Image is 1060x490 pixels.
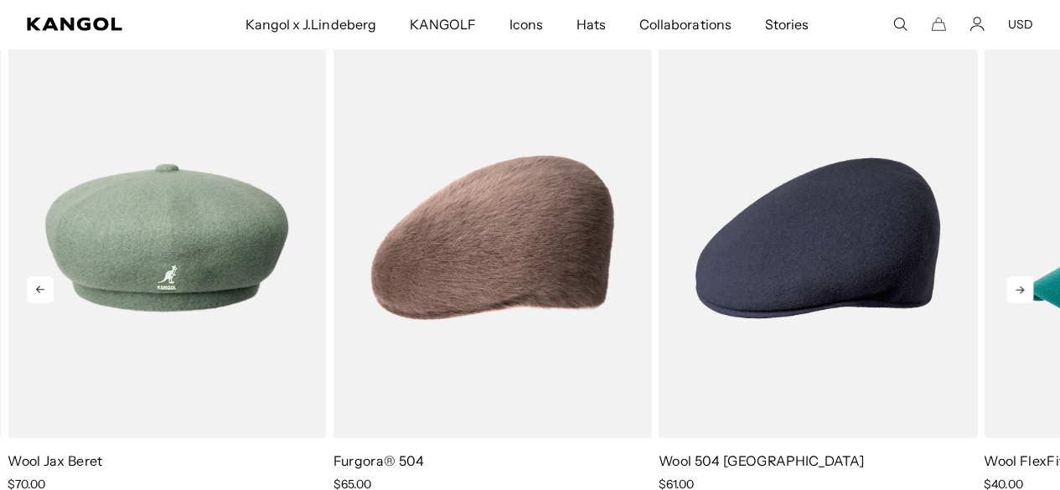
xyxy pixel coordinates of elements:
button: USD [1008,17,1033,32]
button: Cart [931,17,946,32]
summary: Search here [892,17,907,32]
img: Wool Jax Beret [8,39,326,438]
img: Wool 504 USA [659,39,977,438]
a: Wool 504 [GEOGRAPHIC_DATA] [659,452,864,469]
a: Kangol [27,18,162,31]
a: Furgora® 504 [334,452,425,469]
img: Furgora® 504 [334,39,652,438]
a: Wool Jax Beret [8,452,102,469]
a: Account [970,17,985,32]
